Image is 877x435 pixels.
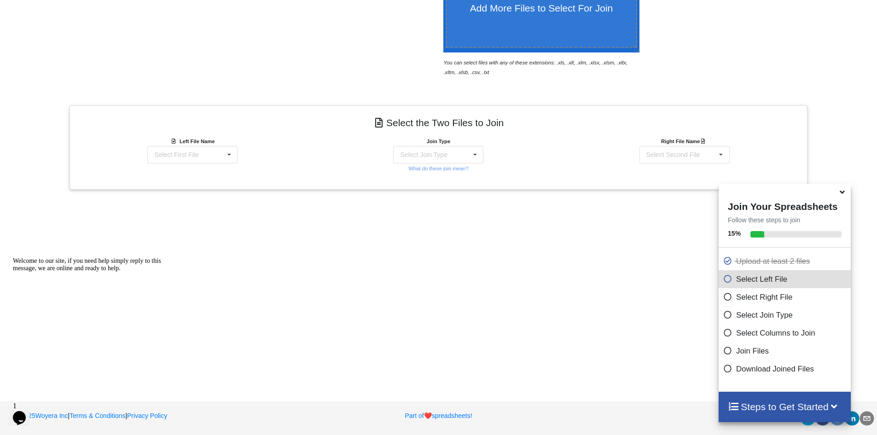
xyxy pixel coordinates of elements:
p: Join Files [723,345,848,357]
p: Select Join Type [723,309,848,321]
p: Follow these steps to join [719,215,851,225]
b: 15 % [728,230,741,237]
span: Welcome to our site, if you need help simply reply to this message, we are online and ready to help. [4,4,152,18]
a: Privacy Policy [127,412,167,419]
p: | | [10,411,288,420]
p: Download Joined Files [723,363,848,375]
a: 2025Woyera Inc [10,412,68,419]
p: Select Left File [723,273,848,285]
div: reddit [830,411,845,426]
p: Select Right File [723,291,848,303]
div: linkedin [845,411,860,426]
i: You can select files with any of these extensions: .xls, .xlt, .xlm, .xlsx, .xlsm, .xltx, .xltm, ... [443,60,627,75]
div: Select Join Type [400,151,447,158]
h4: Join Your Spreadsheets [719,198,851,212]
div: twitter [801,411,815,426]
div: Select Second File [646,151,700,158]
small: What do these join mean? [408,166,468,171]
div: facebook [815,411,830,426]
span: heart [424,412,432,419]
span: Add More Files to Select For Join [470,3,613,13]
div: Welcome to our site, if you need help simply reply to this message, we are online and ready to help. [4,4,169,18]
a: Terms & Conditions [70,412,125,419]
p: Select Columns to Join [723,327,848,339]
iframe: chat widget [9,254,175,394]
h4: Steps to Get Started [728,401,842,412]
b: Join Type [427,139,450,144]
p: Upload at least 2 files [723,255,848,267]
a: Part ofheartspreadsheets! [405,412,472,419]
b: Left File Name [180,139,215,144]
h4: Select the Two Files to Join [76,112,801,133]
div: Select First File [154,151,198,158]
b: Right File Name [661,139,708,144]
iframe: chat widget [9,398,39,426]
